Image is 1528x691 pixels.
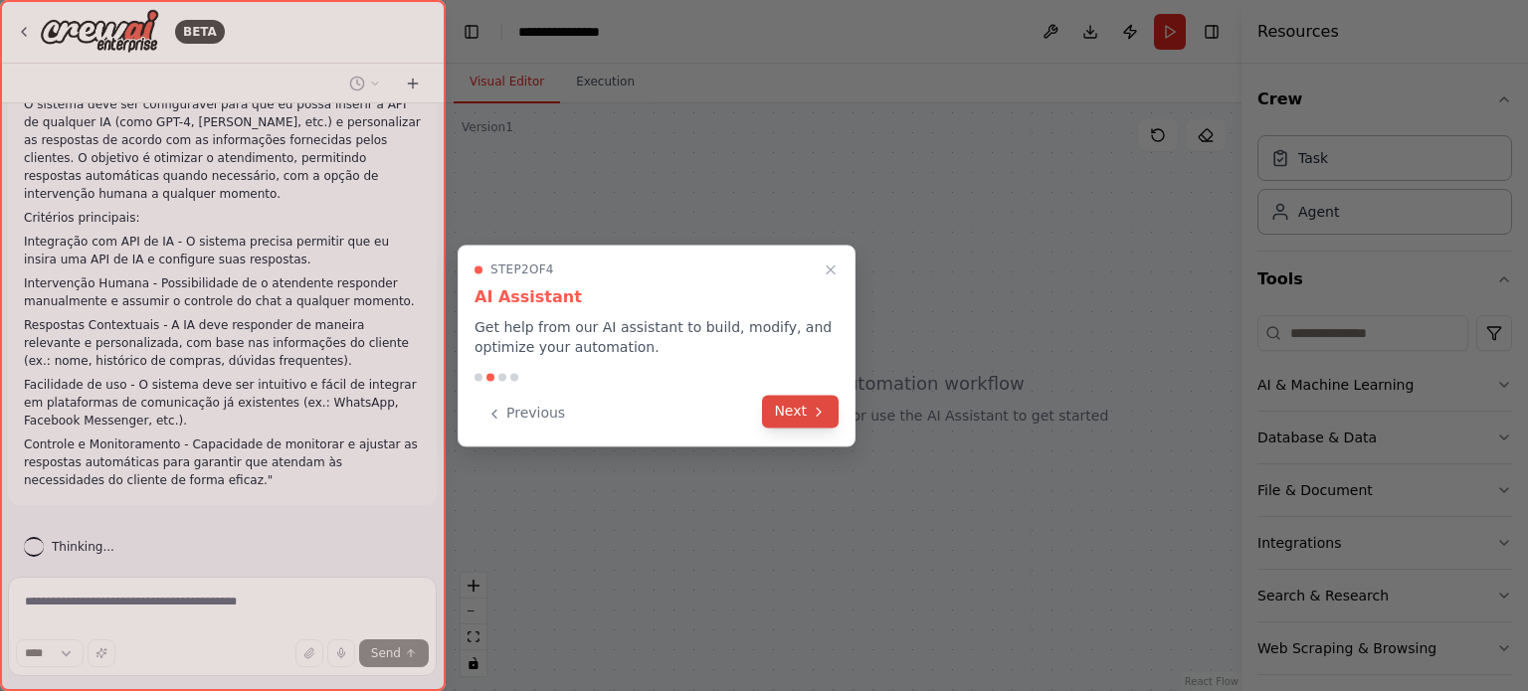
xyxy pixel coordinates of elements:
[458,18,485,46] button: Hide left sidebar
[490,261,554,277] span: Step 2 of 4
[475,285,839,309] h3: AI Assistant
[762,395,839,428] button: Next
[475,317,839,357] p: Get help from our AI assistant to build, modify, and optimize your automation.
[475,397,577,430] button: Previous
[819,258,843,281] button: Close walkthrough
